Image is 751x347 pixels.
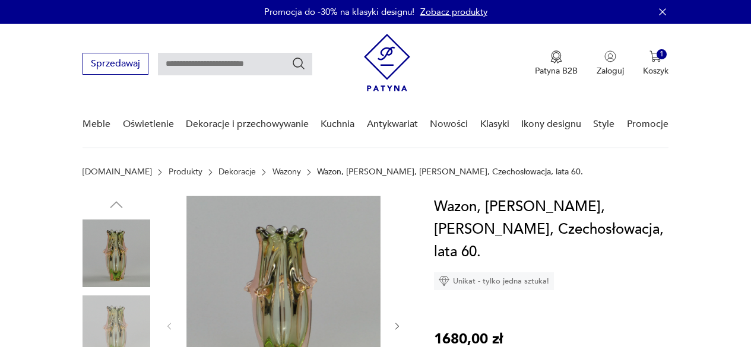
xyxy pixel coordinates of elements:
[649,50,661,62] img: Ikona koszyka
[272,167,301,177] a: Wazony
[83,219,150,287] img: Zdjęcie produktu Wazon, Jaroslav Beranek, Huta Skrdlovice, Czechosłowacja, lata 60.
[420,6,487,18] a: Zobacz produkty
[434,272,554,290] div: Unikat - tylko jedna sztuka!
[643,50,668,77] button: 1Koszyk
[367,101,418,147] a: Antykwariat
[535,50,578,77] button: Patyna B2B
[480,101,509,147] a: Klasyki
[186,101,309,147] a: Dekoracje i przechowywanie
[597,50,624,77] button: Zaloguj
[321,101,354,147] a: Kuchnia
[123,101,174,147] a: Oświetlenie
[364,34,410,91] img: Patyna - sklep z meblami i dekoracjami vintage
[317,167,583,177] p: Wazon, [PERSON_NAME], [PERSON_NAME], Czechosłowacja, lata 60.
[218,167,256,177] a: Dekoracje
[643,65,668,77] p: Koszyk
[535,65,578,77] p: Patyna B2B
[604,50,616,62] img: Ikonka użytkownika
[264,6,414,18] p: Promocja do -30% na klasyki designu!
[434,196,668,263] h1: Wazon, [PERSON_NAME], [PERSON_NAME], Czechosłowacja, lata 60.
[169,167,202,177] a: Produkty
[83,167,152,177] a: [DOMAIN_NAME]
[83,53,148,75] button: Sprzedawaj
[657,49,667,59] div: 1
[430,101,468,147] a: Nowości
[597,65,624,77] p: Zaloguj
[627,101,668,147] a: Promocje
[521,101,581,147] a: Ikony designu
[593,101,614,147] a: Style
[83,61,148,69] a: Sprzedawaj
[550,50,562,63] img: Ikona medalu
[291,56,306,71] button: Szukaj
[439,276,449,286] img: Ikona diamentu
[83,101,110,147] a: Meble
[535,50,578,77] a: Ikona medaluPatyna B2B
